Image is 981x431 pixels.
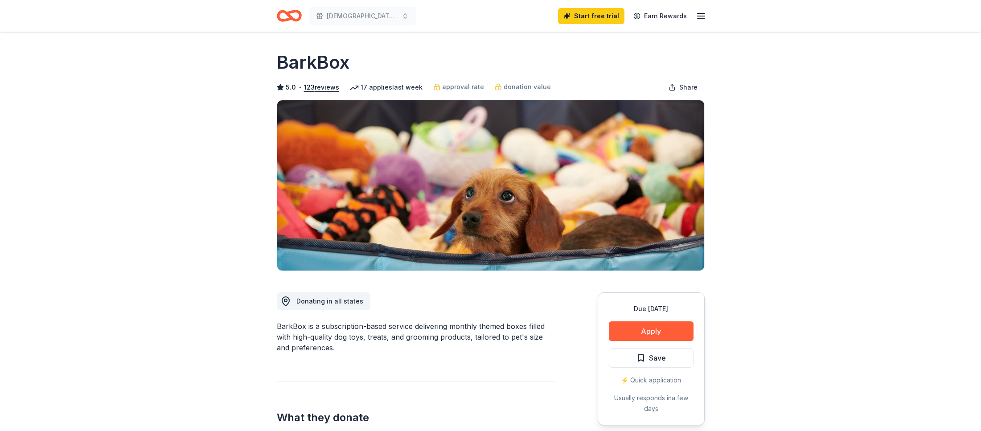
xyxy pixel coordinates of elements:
span: 5.0 [286,82,296,93]
span: Save [649,352,666,364]
button: Apply [609,321,694,341]
span: Share [679,82,698,93]
div: Usually responds in a few days [609,393,694,414]
span: Donating in all states [296,297,363,305]
button: Share [661,78,705,96]
a: donation value [495,82,551,92]
div: Due [DATE] [609,304,694,314]
img: Image for BarkBox [277,100,704,271]
a: approval rate [433,82,484,92]
span: [DEMOGRAPHIC_DATA] Annual Basket Party [327,11,398,21]
span: approval rate [442,82,484,92]
h2: What they donate [277,410,555,425]
a: Home [277,5,302,26]
button: 123reviews [304,82,339,93]
a: Start free trial [558,8,624,24]
div: 17 applies last week [350,82,423,93]
a: Earn Rewards [628,8,692,24]
span: • [298,84,301,91]
button: [DEMOGRAPHIC_DATA] Annual Basket Party [309,7,416,25]
button: Save [609,348,694,368]
div: BarkBox is a subscription-based service delivering monthly themed boxes filled with high-quality ... [277,321,555,353]
h1: BarkBox [277,50,349,75]
div: ⚡️ Quick application [609,375,694,386]
span: donation value [504,82,551,92]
